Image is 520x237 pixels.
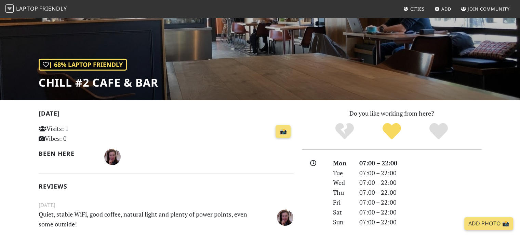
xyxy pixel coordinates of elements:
span: Friendly [39,5,67,12]
p: Quiet, stable WiFi, good coffee, natural light and plenty of power points, even some outside! [35,209,254,229]
span: Cities [410,6,425,12]
div: No [321,122,368,141]
img: 2423-lisandre.jpg [104,149,121,165]
span: Lisandre Geo [277,212,293,221]
p: Visits: 1 Vibes: 0 [39,124,118,144]
small: [DATE] [35,201,298,209]
div: Sat [329,207,355,217]
div: 07:00 – 22:00 [355,178,486,188]
a: Join Community [458,3,512,15]
div: Sun [329,217,355,227]
h2: Reviews [39,183,294,190]
div: 07:00 – 22:00 [355,188,486,197]
div: Tue [329,168,355,178]
div: 07:00 – 22:00 [355,168,486,178]
div: | 68% Laptop Friendly [39,59,127,71]
div: 07:00 – 22:00 [355,158,486,168]
div: 07:00 – 22:00 [355,197,486,207]
img: LaptopFriendly [5,4,14,13]
p: Do you like working from here? [302,108,482,118]
div: Fri [329,197,355,207]
h2: [DATE] [39,110,294,120]
div: Yes [368,122,415,141]
img: 2423-lisandre.jpg [277,209,293,226]
span: Add [441,6,451,12]
div: 07:00 – 22:00 [355,207,486,217]
h2: Been here [39,150,96,157]
div: Wed [329,178,355,188]
a: LaptopFriendly LaptopFriendly [5,3,67,15]
span: Laptop [16,5,38,12]
div: Mon [329,158,355,168]
a: Cities [401,3,427,15]
div: Thu [329,188,355,197]
a: 📸 [276,125,291,138]
div: Definitely! [415,122,462,141]
a: Add [432,3,454,15]
div: 07:00 – 22:00 [355,217,486,227]
h1: Chill #2 Cafe & Bar [39,76,158,89]
span: Lisandre Geo [104,152,121,160]
span: Join Community [468,6,510,12]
